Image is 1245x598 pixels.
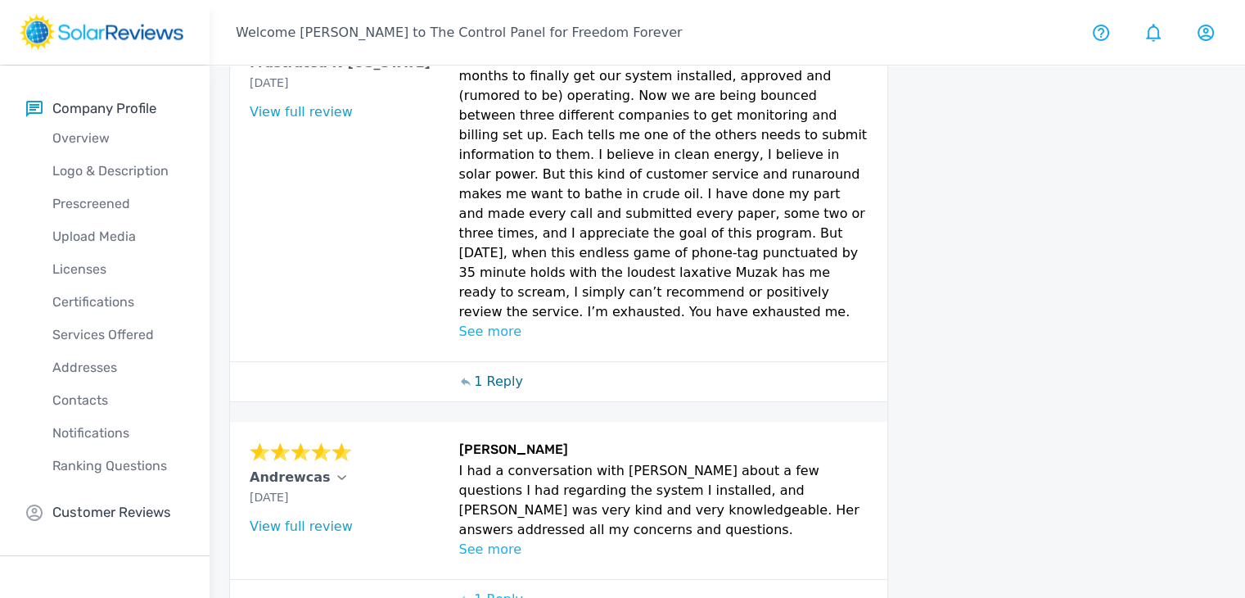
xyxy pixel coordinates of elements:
p: Company Profile [52,98,156,119]
a: Notifications [26,417,210,450]
a: Logo & Description [26,155,210,188]
p: Licenses [26,260,210,279]
p: Overview [26,129,210,148]
p: Andrewcas [250,468,331,487]
p: My experience has been too long to relate here. It took 13 months to finally get our system insta... [459,47,868,322]
p: See more [459,540,868,559]
a: Prescreened [26,188,210,220]
a: View full review [250,519,353,534]
p: Welcome [PERSON_NAME] to The Control Panel for Freedom Forever [236,23,682,43]
p: Upload Media [26,227,210,247]
a: Overview [26,122,210,155]
p: Notifications [26,424,210,443]
a: Ranking Questions [26,450,210,482]
a: Licenses [26,253,210,286]
a: Upload Media [26,220,210,253]
p: 1 Reply [474,372,523,392]
p: Services Offered [26,325,210,345]
p: Prescreened [26,194,210,214]
p: Ranking Questions [26,456,210,476]
span: [DATE] [250,76,288,89]
a: Services Offered [26,319,210,351]
p: Customer Reviews [52,502,171,523]
h6: [PERSON_NAME] [459,442,868,461]
p: Certifications [26,292,210,312]
p: Logo & Description [26,161,210,181]
p: Addresses [26,358,210,378]
p: I had a conversation with [PERSON_NAME] about a few questions I had regarding the system I instal... [459,461,868,540]
p: See more [459,322,868,342]
a: Certifications [26,286,210,319]
a: Contacts [26,384,210,417]
a: View full review [250,104,353,120]
a: Addresses [26,351,210,384]
p: Contacts [26,391,210,410]
span: [DATE] [250,491,288,504]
